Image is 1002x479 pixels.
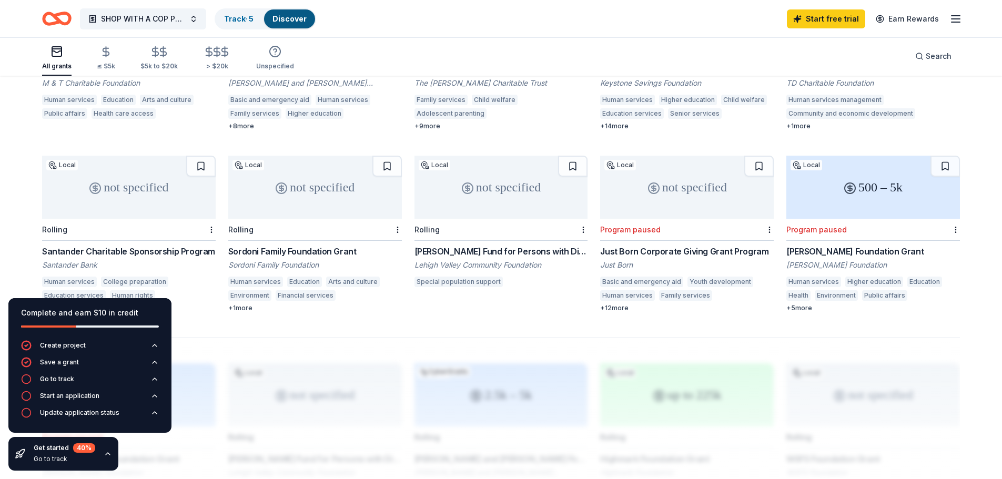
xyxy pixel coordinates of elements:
div: not specified [600,156,774,219]
div: Environment [815,290,858,301]
div: Human services [228,277,283,287]
div: Arts and culture [140,95,194,105]
div: Health care access [92,108,156,119]
div: The [PERSON_NAME] Charitable Trust [414,78,588,88]
div: Program paused [600,225,661,234]
div: Go to track [40,375,74,383]
div: Education [287,277,322,287]
a: not specifiedLocalRolling[PERSON_NAME] Fund for Persons with DisabilitiesLehigh Valley Community ... [414,156,588,290]
div: Human services [600,95,655,105]
div: Save a grant [40,358,79,366]
div: Health [786,290,811,301]
div: Sordoni Family Foundation Grant [228,245,402,258]
div: Special population support [491,108,579,119]
div: Unspecified [256,62,294,70]
div: Arts and culture [326,277,380,287]
div: [PERSON_NAME] Foundation [786,260,960,270]
a: Discover [272,14,307,23]
div: Family services [228,108,281,119]
div: Rolling [42,225,67,234]
div: ≤ $5k [97,62,115,70]
div: + 1 more [786,122,960,130]
div: Local [419,160,450,170]
div: Basic and emergency aid [228,95,311,105]
div: Human services [42,277,97,287]
div: Program paused [786,225,847,234]
div: Education [907,277,942,287]
div: M & T Charitable Foundation [42,78,216,88]
a: not specifiedLocalRollingSantander Charitable Sponsorship ProgramSantander BankHuman servicesColl... [42,156,216,312]
div: Human services management [786,95,884,105]
div: Update application status [40,409,119,417]
div: [PERSON_NAME] Fund for Persons with Disabilities [414,245,588,258]
div: Local [46,160,78,170]
div: $5k to $20k [140,62,178,70]
div: Create project [40,341,86,350]
div: Human services [600,290,655,301]
div: Start an application [40,392,99,400]
div: Adolescent parenting [414,108,487,119]
div: Education [101,95,136,105]
div: Santander Bank [42,260,216,270]
div: Higher education [659,95,717,105]
button: Unspecified [256,41,294,76]
button: Go to track [21,374,159,391]
div: + 12 more [600,304,774,312]
div: not specified [414,156,588,219]
a: 500 – 5kLocalProgram paused[PERSON_NAME] Foundation Grant[PERSON_NAME] FoundationHuman servicesHi... [786,156,960,312]
span: Search [926,50,952,63]
a: not specifiedLocalProgram pausedJust Born Corporate Giving Grant ProgramJust BornBasic and emerge... [600,156,774,312]
div: Family services [659,290,712,301]
div: Youth development [687,277,753,287]
button: All grants [42,41,72,76]
div: [PERSON_NAME] and [PERSON_NAME] Foundation [228,78,402,88]
div: Public affairs [862,290,907,301]
div: Lehigh Valley Community Foundation [414,260,588,270]
div: Higher education [286,108,343,119]
div: Financial services [276,290,336,301]
div: Local [232,160,264,170]
div: Get started [34,443,95,453]
div: Local [791,160,822,170]
div: Complete and earn $10 in credit [21,307,159,319]
div: Child welfare [348,108,393,119]
div: Santander Charitable Sponsorship Program [42,245,216,258]
div: Basic and emergency aid [600,277,683,287]
button: Start an application [21,391,159,407]
span: SHOP WITH A COP PROGRAM [101,13,185,25]
div: + 5 more [786,304,960,312]
div: Go to track [34,455,95,463]
div: Local [604,160,636,170]
div: [PERSON_NAME] Foundation Grant [786,245,960,258]
a: Start free trial [787,9,865,28]
div: Child welfare [472,95,518,105]
div: Education services [600,108,664,119]
div: Public affairs [42,108,87,119]
button: > $20k [203,42,231,76]
button: Update application status [21,407,159,424]
div: Sordoni Family Foundation [228,260,402,270]
div: Human services [42,95,97,105]
button: Search [907,46,960,67]
div: 40 % [73,443,95,453]
div: + 14 more [600,122,774,130]
div: Child welfare [721,95,767,105]
a: Track· 5 [224,14,254,23]
a: Earn Rewards [869,9,945,28]
div: Rolling [414,225,440,234]
a: not specifiedLocalRollingSordoni Family Foundation GrantSordoni Family FoundationHuman servicesEd... [228,156,402,312]
div: > $20k [203,62,231,70]
div: Just Born [600,260,774,270]
div: + 8 more [228,122,402,130]
button: SHOP WITH A COP PROGRAM [80,8,206,29]
div: 500 – 5k [786,156,960,219]
div: Rolling [228,225,254,234]
div: TD Charitable Foundation [786,78,960,88]
button: Create project [21,340,159,357]
div: Senior services [668,108,722,119]
div: + 1 more [228,304,402,312]
div: not specified [42,156,216,219]
button: $5k to $20k [140,42,178,76]
div: Community and economic development [786,108,915,119]
a: Home [42,6,72,31]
